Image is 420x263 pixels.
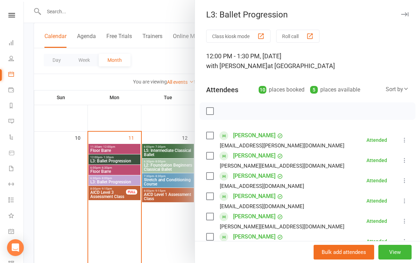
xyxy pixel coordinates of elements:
[206,30,271,43] button: Class kiosk mode
[233,211,275,222] a: [PERSON_NAME]
[366,178,387,183] div: Attended
[8,83,24,98] a: Payments
[366,198,387,203] div: Attended
[8,36,24,51] a: Dashboard
[366,239,387,244] div: Attended
[8,209,24,224] a: What's New
[220,202,304,211] div: [EMAIL_ADDRESS][DOMAIN_NAME]
[259,85,304,95] div: places booked
[206,62,267,70] span: with [PERSON_NAME]
[233,170,275,182] a: [PERSON_NAME]
[220,182,304,191] div: [EMAIL_ADDRESS][DOMAIN_NAME]
[386,85,409,94] div: Sort by
[310,85,360,95] div: places available
[220,161,344,170] div: [PERSON_NAME][EMAIL_ADDRESS][DOMAIN_NAME]
[366,138,387,143] div: Attended
[366,158,387,163] div: Attended
[310,86,318,94] div: 5
[220,222,344,231] div: [PERSON_NAME][EMAIL_ADDRESS][DOMAIN_NAME]
[366,219,387,224] div: Attended
[8,51,24,67] a: People
[220,141,344,150] div: [EMAIL_ADDRESS][PERSON_NAME][DOMAIN_NAME]
[8,224,24,240] a: General attendance kiosk mode
[276,30,320,43] button: Roll call
[7,239,24,256] div: Open Intercom Messenger
[233,130,275,141] a: [PERSON_NAME]
[195,10,420,20] div: L3: Ballet Progression
[378,245,412,260] button: View
[8,146,24,161] a: Product Sales
[8,98,24,114] a: Reports
[259,86,266,94] div: 10
[233,231,275,242] a: [PERSON_NAME]
[314,245,374,260] button: Bulk add attendees
[233,191,275,202] a: [PERSON_NAME]
[206,85,238,95] div: Attendees
[267,62,335,70] span: at [GEOGRAPHIC_DATA]
[8,67,24,83] a: Calendar
[233,150,275,161] a: [PERSON_NAME]
[206,51,409,71] div: 12:00 PM - 1:30 PM, [DATE]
